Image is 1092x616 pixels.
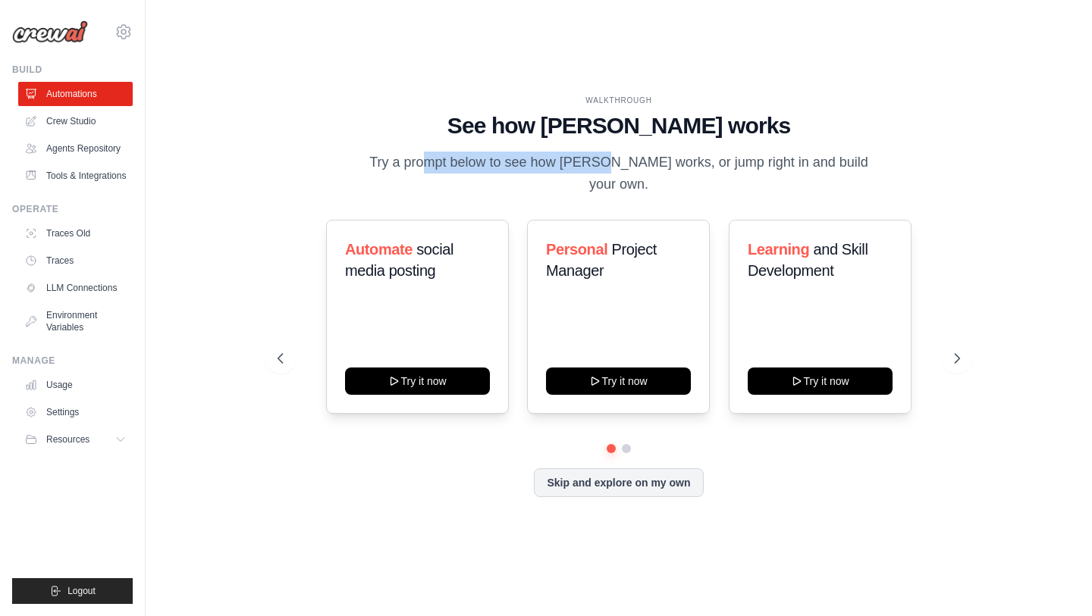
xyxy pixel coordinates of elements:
span: Logout [67,585,96,597]
div: Manage [12,355,133,367]
a: Agents Repository [18,136,133,161]
div: WALKTHROUGH [278,95,959,106]
button: Logout [12,578,133,604]
a: LLM Connections [18,276,133,300]
span: Resources [46,433,89,446]
span: and Skill Development [748,241,868,279]
span: Automate [345,241,413,258]
div: Operate [12,203,133,215]
a: Usage [18,373,133,397]
a: Tools & Integrations [18,164,133,188]
iframe: Chat Widget [1016,543,1092,616]
span: Learning [748,241,809,258]
button: Try it now [546,367,691,395]
p: Try a prompt below to see how [PERSON_NAME] works, or jump right in and build your own. [364,152,874,196]
button: Skip and explore on my own [534,468,703,497]
a: Automations [18,82,133,106]
div: Build [12,64,133,76]
a: Crew Studio [18,109,133,133]
h1: See how [PERSON_NAME] works [278,112,959,139]
a: Traces Old [18,221,133,245]
a: Settings [18,400,133,424]
button: Try it now [345,367,490,395]
img: Logo [12,20,88,43]
span: Personal [546,241,607,258]
a: Environment Variables [18,303,133,339]
a: Traces [18,249,133,273]
button: Resources [18,427,133,452]
button: Try it now [748,367,893,395]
